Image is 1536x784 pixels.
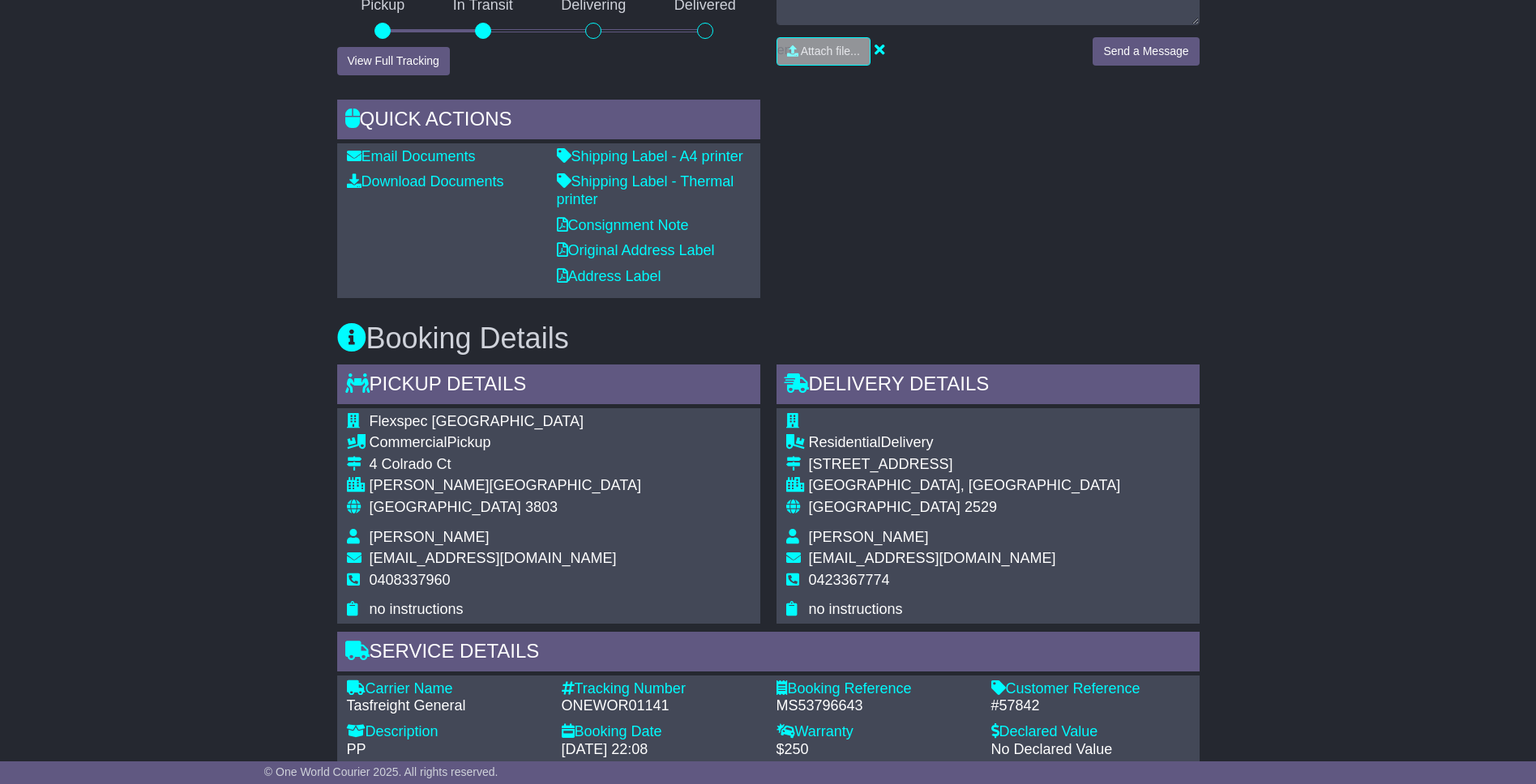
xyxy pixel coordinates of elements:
[557,268,661,284] a: Address Label
[562,680,760,698] div: Tracking Number
[370,413,584,429] span: Flexspec [GEOGRAPHIC_DATA]
[777,680,975,698] div: Booking Reference
[965,499,997,515] span: 2529
[370,477,641,495] div: [PERSON_NAME][GEOGRAPHIC_DATA]
[264,765,498,778] span: © One World Courier 2025. All rights reserved.
[809,499,961,515] span: [GEOGRAPHIC_DATA]
[347,723,546,741] div: Description
[347,173,504,190] a: Download Documents
[337,632,1200,675] div: Service Details
[1093,37,1199,66] button: Send a Message
[347,697,546,715] div: Tasfreight General
[809,434,881,450] span: Residential
[562,697,760,715] div: ONEWOR01141
[557,242,715,258] a: Original Address Label
[26,42,39,55] img: website_grey.svg
[809,456,1121,474] div: [STREET_ADDRESS]
[182,104,267,114] div: Keywords by Traffic
[777,741,975,759] div: $250
[809,550,1056,566] span: [EMAIL_ADDRESS][DOMAIN_NAME]
[370,456,641,474] div: 4 Colrado Ct
[370,434,641,452] div: Pickup
[337,364,760,408] div: Pickup Details
[347,680,546,698] div: Carrier Name
[777,697,975,715] div: MS53796643
[347,741,546,759] div: PP
[337,100,760,143] div: Quick Actions
[347,148,476,164] a: Email Documents
[42,42,178,55] div: Domain: [DOMAIN_NAME]
[557,173,734,207] a: Shipping Label - Thermal printer
[370,499,521,515] span: [GEOGRAPHIC_DATA]
[809,434,1121,452] div: Delivery
[45,26,79,39] div: v 4.0.25
[26,26,39,39] img: logo_orange.svg
[370,572,451,588] span: 0408337960
[370,550,617,566] span: [EMAIL_ADDRESS][DOMAIN_NAME]
[47,102,60,115] img: tab_domain_overview_orange.svg
[991,723,1190,741] div: Declared Value
[991,680,1190,698] div: Customer Reference
[370,529,490,545] span: [PERSON_NAME]
[562,741,760,759] div: [DATE] 22:08
[809,477,1121,495] div: [GEOGRAPHIC_DATA], [GEOGRAPHIC_DATA]
[991,741,1190,759] div: No Declared Value
[809,572,890,588] span: 0423367774
[525,499,558,515] span: 3803
[562,723,760,741] div: Booking Date
[337,47,450,75] button: View Full Tracking
[809,601,903,617] span: no instructions
[777,364,1200,408] div: Delivery Details
[557,217,689,233] a: Consignment Note
[809,529,929,545] span: [PERSON_NAME]
[370,601,464,617] span: no instructions
[991,697,1190,715] div: #57842
[777,723,975,741] div: Warranty
[65,104,145,114] div: Domain Overview
[370,434,447,450] span: Commercial
[337,322,1200,355] h3: Booking Details
[557,148,743,164] a: Shipping Label - A4 printer
[164,102,177,115] img: tab_keywords_by_traffic_grey.svg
